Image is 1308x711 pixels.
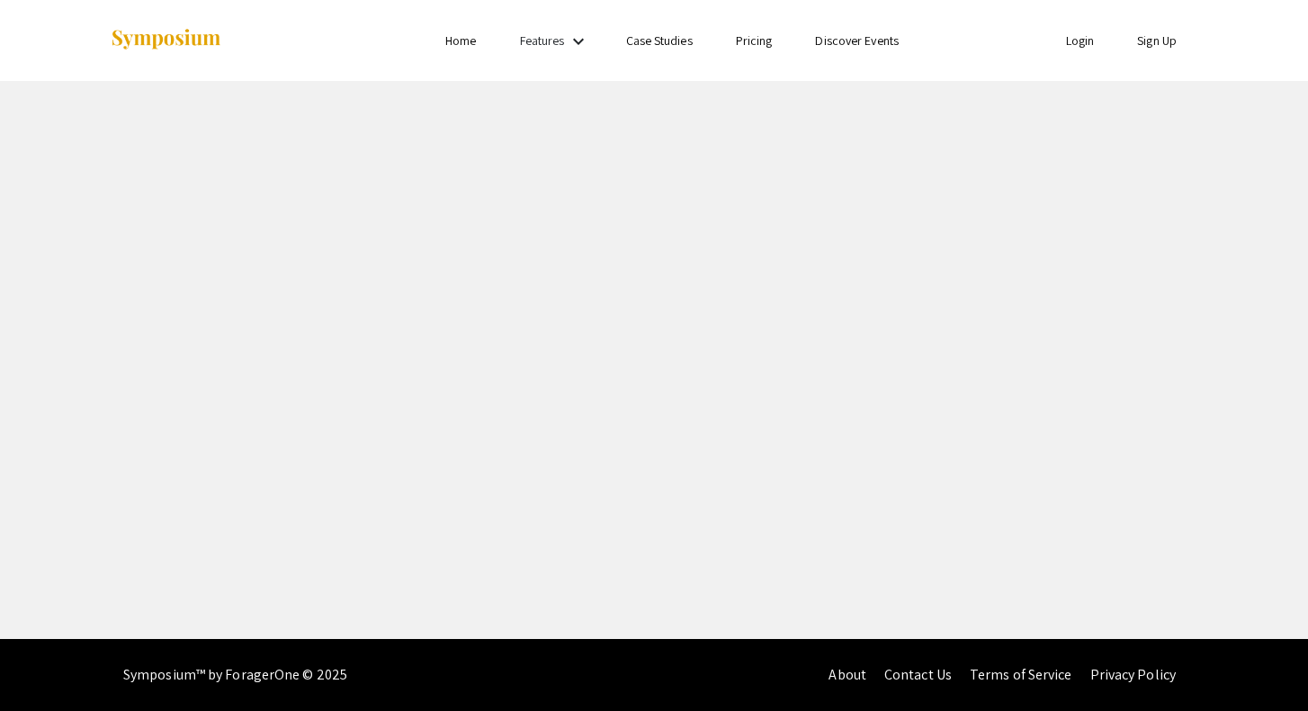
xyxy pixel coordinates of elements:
a: Privacy Policy [1090,665,1176,684]
div: Symposium™ by ForagerOne © 2025 [123,639,347,711]
img: Symposium by ForagerOne [110,28,222,52]
a: Pricing [736,32,773,49]
a: Case Studies [626,32,693,49]
a: Sign Up [1137,32,1177,49]
a: About [829,665,866,684]
a: Login [1066,32,1095,49]
a: Discover Events [815,32,899,49]
mat-icon: Expand Features list [568,31,589,52]
a: Features [520,32,565,49]
a: Home [445,32,476,49]
a: Contact Us [884,665,952,684]
a: Terms of Service [970,665,1072,684]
